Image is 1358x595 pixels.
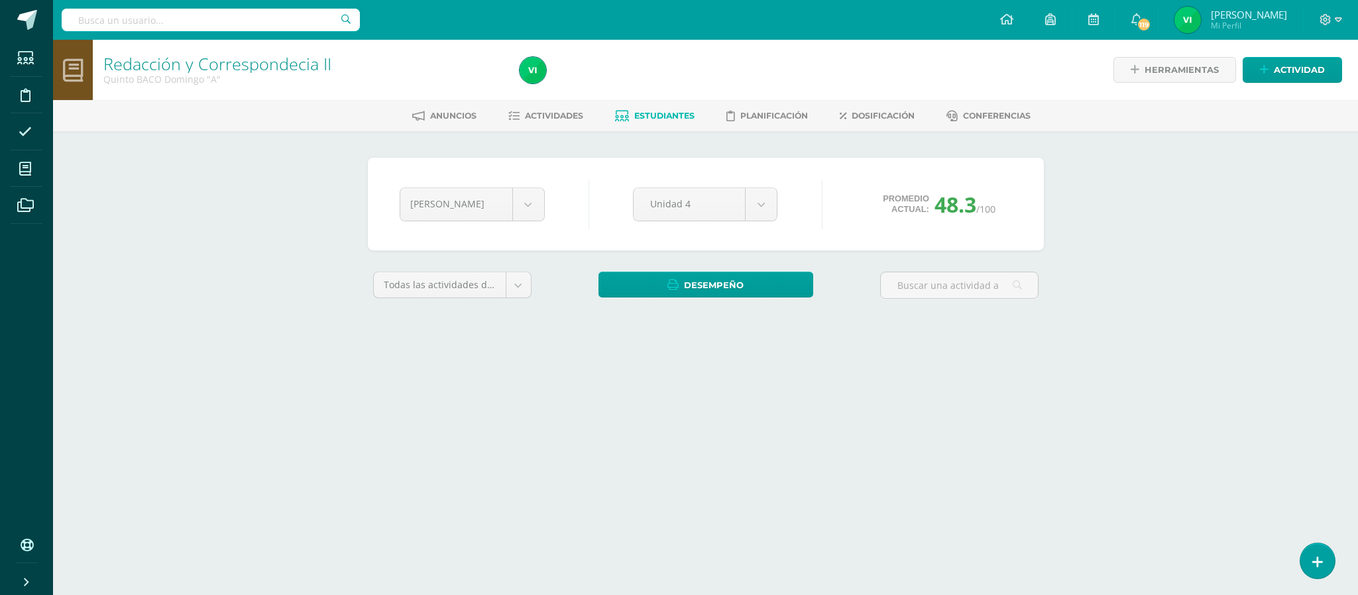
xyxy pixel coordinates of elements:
[384,272,496,297] span: Todas las actividades de esta unidad
[525,111,583,121] span: Actividades
[881,272,1038,298] input: Buscar una actividad aquí...
[1113,57,1236,83] a: Herramientas
[1243,57,1342,83] a: Actividad
[852,111,915,121] span: Dosificación
[103,52,331,75] a: Redacción y Correspondecia II
[598,272,813,297] a: Desempeño
[1137,17,1151,32] span: 119
[103,73,504,85] div: Quinto BACO Domingo 'A'
[412,105,477,127] a: Anuncios
[1145,58,1219,82] span: Herramientas
[634,188,777,221] a: Unidad 4
[103,54,504,73] h1: Redacción y Correspondecia II
[976,203,995,215] span: /100
[650,188,728,219] span: Unidad 4
[934,190,976,219] span: 48.3
[946,105,1031,127] a: Conferencias
[840,105,915,127] a: Dosificación
[1211,20,1287,31] span: Mi Perfil
[726,105,808,127] a: Planificación
[508,105,583,127] a: Actividades
[1274,58,1325,82] span: Actividad
[740,111,808,121] span: Planificación
[963,111,1031,121] span: Conferencias
[615,105,695,127] a: Estudiantes
[400,188,544,221] a: [PERSON_NAME]
[62,9,360,31] input: Busca un usuario...
[520,57,546,83] img: 2d6c5218f3eecabe914ceee1e10fdaf2.png
[883,193,929,215] span: Promedio actual:
[634,111,695,121] span: Estudiantes
[1174,7,1201,33] img: 2d6c5218f3eecabe914ceee1e10fdaf2.png
[410,188,496,219] span: [PERSON_NAME]
[684,273,744,297] span: Desempeño
[1211,8,1287,21] span: [PERSON_NAME]
[374,272,531,297] a: Todas las actividades de esta unidad
[430,111,477,121] span: Anuncios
